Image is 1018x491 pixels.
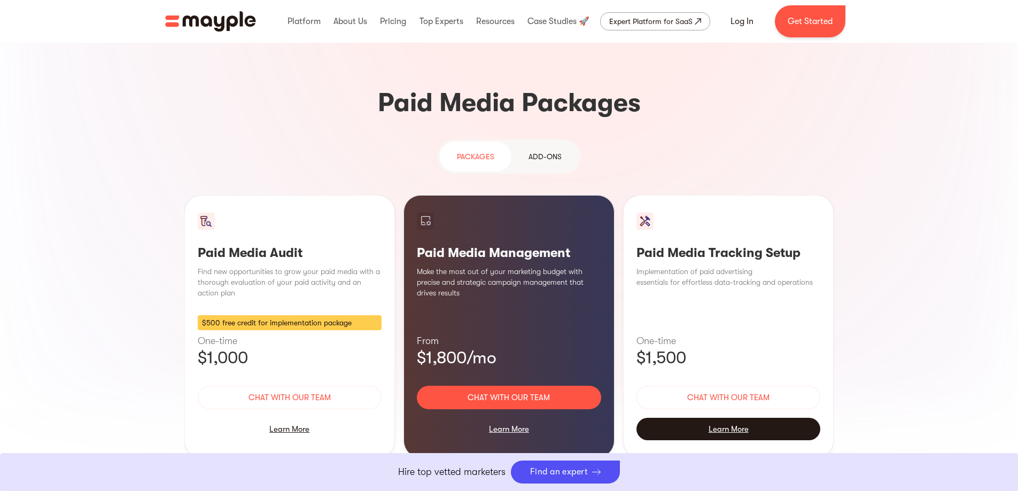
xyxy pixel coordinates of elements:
[184,86,834,120] h3: Paid Media Packages
[417,266,601,298] p: Make the most out of your marketing budget with precise and strategic campaign management that dr...
[636,266,821,287] p: Implementation of paid advertising essentials for effortless data-tracking and operations
[198,315,382,330] div: $500 free credit for implementation package
[600,12,710,30] a: Expert Platform for SaaS
[718,9,766,34] a: Log In
[530,467,588,477] div: Find an expert
[457,150,494,163] div: PAckages
[473,4,517,38] div: Resources
[198,334,382,347] p: One-time
[377,4,409,38] div: Pricing
[417,4,466,38] div: Top Experts
[198,266,382,298] p: Find new opportunities to grow your paid media with a thorough evaluation of your paid activity a...
[398,465,506,479] p: Hire top vetted marketers
[636,386,821,409] a: Chat with our team
[198,386,382,409] a: Chat with our team
[636,347,821,369] p: $1,500
[165,11,256,32] a: home
[417,347,601,369] p: $1,800/mo
[285,4,323,38] div: Platform
[609,15,693,28] div: Expert Platform for SaaS
[636,334,821,347] p: One-time
[198,347,382,369] p: $1,000
[198,418,382,440] div: Learn More
[165,11,256,32] img: Mayple logo
[417,334,601,347] p: From
[529,150,562,163] div: Add-ons
[636,418,821,440] div: Learn More
[417,386,601,409] a: Chat with our team
[636,245,821,261] h3: Paid Media Tracking Setup
[417,418,601,440] div: Learn More
[198,245,382,261] h3: Paid Media Audit
[331,4,370,38] div: About Us
[417,245,601,261] h3: Paid Media Management
[775,5,845,37] a: Get Started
